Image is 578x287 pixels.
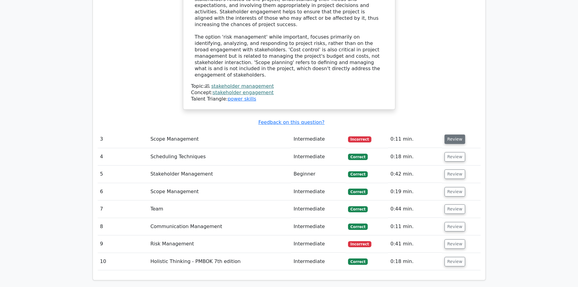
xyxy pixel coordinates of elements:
td: Intermediate [291,218,346,235]
td: 0:19 min. [388,183,442,200]
td: 3 [98,131,148,148]
td: Scheduling Techniques [148,148,291,166]
button: Review [444,152,465,162]
td: 5 [98,166,148,183]
button: Review [444,222,465,231]
div: Talent Triangle: [191,83,387,102]
td: Holistic Thinking - PMBOK 7th edition [148,253,291,270]
td: 4 [98,148,148,166]
div: Concept: [191,90,387,96]
button: Review [444,239,465,249]
td: Stakeholder Management [148,166,291,183]
td: Risk Management [148,235,291,253]
td: Scope Management [148,131,291,148]
td: Intermediate [291,253,346,270]
td: Scope Management [148,183,291,200]
td: 0:18 min. [388,253,442,270]
span: Correct [348,206,368,212]
td: 0:18 min. [388,148,442,166]
button: Review [444,187,465,196]
td: Communication Management [148,218,291,235]
button: Review [444,204,465,214]
span: Correct [348,154,368,160]
td: 7 [98,200,148,218]
td: Intermediate [291,183,346,200]
a: stakeholder management [211,83,274,89]
span: Correct [348,258,368,265]
button: Review [444,135,465,144]
td: Intermediate [291,131,346,148]
td: 9 [98,235,148,253]
span: Correct [348,189,368,195]
td: 10 [98,253,148,270]
td: 0:11 min. [388,131,442,148]
span: Incorrect [348,136,371,142]
div: Topic: [191,83,387,90]
span: Incorrect [348,241,371,247]
td: Intermediate [291,148,346,166]
td: Intermediate [291,200,346,218]
td: Team [148,200,291,218]
td: 0:11 min. [388,218,442,235]
td: Beginner [291,166,346,183]
a: Feedback on this question? [258,119,324,125]
td: 6 [98,183,148,200]
td: 8 [98,218,148,235]
td: Intermediate [291,235,346,253]
td: 0:42 min. [388,166,442,183]
td: 0:44 min. [388,200,442,218]
button: Review [444,169,465,179]
button: Review [444,257,465,266]
a: stakeholder engagement [213,90,274,95]
span: Correct [348,171,368,177]
a: power skills [228,96,256,102]
span: Correct [348,224,368,230]
td: 0:41 min. [388,235,442,253]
